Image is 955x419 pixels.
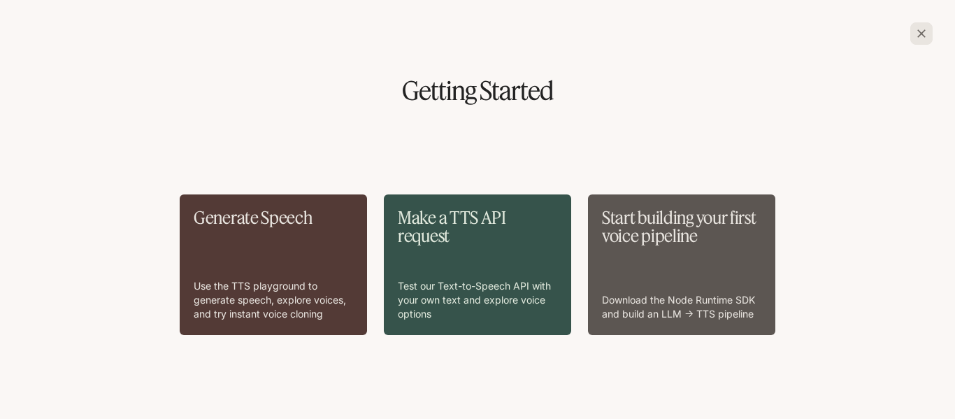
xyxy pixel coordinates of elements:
[194,279,353,321] p: Use the TTS playground to generate speech, explore voices, and try instant voice cloning
[602,208,761,246] p: Start building your first voice pipeline
[194,208,353,227] p: Generate Speech
[398,279,557,321] p: Test our Text-to-Speech API with your own text and explore voice options
[588,194,775,335] a: Start building your first voice pipelineDownload the Node Runtime SDK and build an LLM → TTS pipe...
[602,293,761,321] p: Download the Node Runtime SDK and build an LLM → TTS pipeline
[180,194,367,335] a: Generate SpeechUse the TTS playground to generate speech, explore voices, and try instant voice c...
[22,78,933,104] h1: Getting Started
[384,194,571,335] a: Make a TTS API requestTest our Text-to-Speech API with your own text and explore voice options
[398,208,557,246] p: Make a TTS API request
